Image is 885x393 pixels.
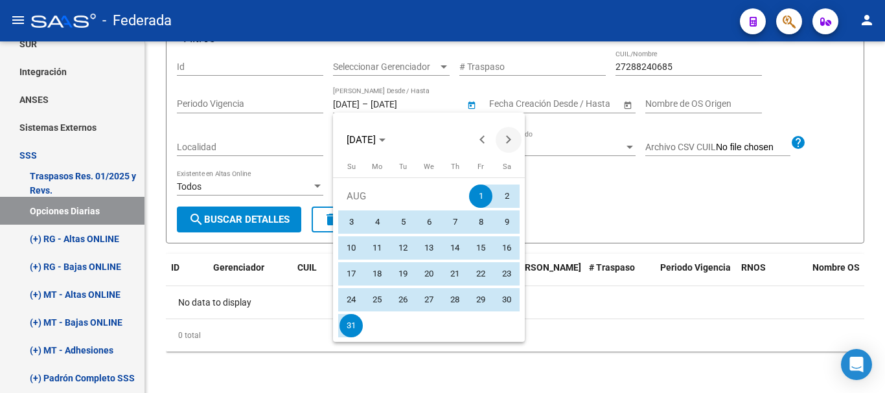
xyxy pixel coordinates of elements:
button: August 9, 2025 [494,209,520,235]
span: 17 [339,262,363,286]
span: 29 [469,288,492,311]
span: 2 [495,185,518,208]
span: 23 [495,262,518,286]
button: August 7, 2025 [442,209,468,235]
span: 15 [469,236,492,260]
button: Previous month [470,127,496,153]
span: 27 [417,288,441,311]
button: August 2, 2025 [494,183,520,209]
span: Su [347,163,356,171]
button: August 18, 2025 [364,261,390,287]
span: 20 [417,262,441,286]
span: 1 [469,185,492,208]
button: August 14, 2025 [442,235,468,261]
div: Open Intercom Messenger [841,349,872,380]
span: 24 [339,288,363,311]
button: August 15, 2025 [468,235,494,261]
button: August 1, 2025 [468,183,494,209]
button: August 3, 2025 [338,209,364,235]
button: August 23, 2025 [494,261,520,287]
button: August 17, 2025 [338,261,364,287]
button: August 8, 2025 [468,209,494,235]
button: August 29, 2025 [468,287,494,313]
button: August 5, 2025 [390,209,416,235]
td: AUG [338,183,468,209]
span: 3 [339,210,363,234]
button: August 21, 2025 [442,261,468,287]
button: Next month [496,127,522,153]
button: August 26, 2025 [390,287,416,313]
span: Fr [477,163,484,171]
button: August 12, 2025 [390,235,416,261]
button: August 10, 2025 [338,235,364,261]
button: Choose month and year [341,128,391,152]
button: August 20, 2025 [416,261,442,287]
button: August 25, 2025 [364,287,390,313]
span: 30 [495,288,518,311]
button: August 31, 2025 [338,313,364,339]
span: Th [451,163,459,171]
span: 14 [443,236,466,260]
button: August 22, 2025 [468,261,494,287]
span: 4 [365,210,389,234]
span: 5 [391,210,415,234]
span: Mo [372,163,382,171]
span: 6 [417,210,441,234]
button: August 4, 2025 [364,209,390,235]
span: Tu [399,163,407,171]
button: August 11, 2025 [364,235,390,261]
span: 9 [495,210,518,234]
button: August 13, 2025 [416,235,442,261]
span: 22 [469,262,492,286]
span: 26 [391,288,415,311]
span: We [424,163,434,171]
span: 12 [391,236,415,260]
span: 10 [339,236,363,260]
span: 28 [443,288,466,311]
button: August 19, 2025 [390,261,416,287]
span: 18 [365,262,389,286]
button: August 27, 2025 [416,287,442,313]
button: August 6, 2025 [416,209,442,235]
button: August 24, 2025 [338,287,364,313]
span: 19 [391,262,415,286]
span: 13 [417,236,441,260]
span: 7 [443,210,466,234]
span: 8 [469,210,492,234]
span: [DATE] [347,134,376,146]
span: 21 [443,262,466,286]
span: 11 [365,236,389,260]
button: August 16, 2025 [494,235,520,261]
button: August 30, 2025 [494,287,520,313]
span: 31 [339,314,363,337]
span: 16 [495,236,518,260]
span: 25 [365,288,389,311]
span: Sa [503,163,511,171]
button: August 28, 2025 [442,287,468,313]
